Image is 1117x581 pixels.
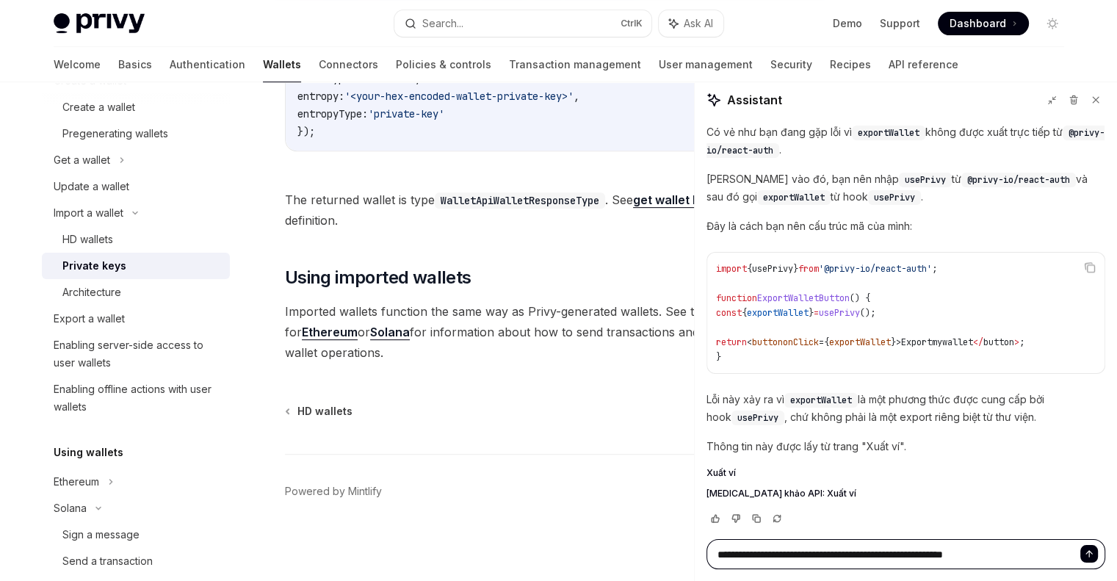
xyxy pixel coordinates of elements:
[874,192,915,203] span: usePrivy
[814,307,819,319] span: =
[574,90,579,103] span: ,
[706,123,1105,159] p: Có vẻ như bạn đang gặp lỗi vì không được xuất trực tiếp từ .
[54,47,101,82] a: Welcome
[742,307,747,319] span: {
[633,192,721,208] a: get wallet by ID
[967,174,1070,186] span: @privy-io/react-auth
[1080,258,1099,277] button: Copy the contents from the code block
[118,47,152,82] a: Basics
[396,47,491,82] a: Policies & controls
[54,336,221,372] div: Enabling server-side access to user wallets
[297,107,368,120] span: entropyType:
[938,12,1029,35] a: Dashboard
[790,394,852,406] span: exportWallet
[850,292,870,304] span: () {
[319,47,378,82] a: Connectors
[706,438,1105,455] p: Thông tin này được lấy từ trang "Xuất ví".
[932,263,937,275] span: ;
[62,257,126,275] div: Private keys
[798,263,819,275] span: from
[286,404,353,419] a: HD wallets
[42,279,230,306] a: Architecture
[285,266,471,289] span: Using imported wallets
[983,336,1014,348] span: button
[297,125,315,138] span: });
[763,192,825,203] span: exportWallet
[757,292,850,304] span: ExportWalletButton
[737,412,778,424] span: usePrivy
[54,380,221,416] div: Enabling offline actions with user wallets
[62,526,140,544] div: Sign a message
[716,292,757,304] span: function
[54,310,125,328] div: Export a wallet
[860,307,875,319] span: ();
[370,325,410,340] a: Solana
[932,336,942,348] span: my
[54,204,123,222] div: Import a wallet
[62,231,113,248] div: HD wallets
[344,90,574,103] span: '<your-hex-encoded-wallet-private-key>'
[706,217,1105,235] p: Đây là cách bạn nên cấu trúc mã của mình:
[285,190,814,231] span: The returned wallet is type . See for type definition.
[716,307,742,319] span: const
[297,404,353,419] span: HD wallets
[793,263,798,275] span: }
[659,47,753,82] a: User management
[889,47,958,82] a: API reference
[752,263,793,275] span: usePrivy
[302,325,358,340] a: Ethereum
[706,391,1105,426] p: Lỗi này xảy ra vì là một phương thức được cung cấp bởi hook , chứ không phải là một export riêng ...
[42,120,230,147] a: Pregenerating wallets
[54,178,129,195] div: Update a wallet
[42,522,230,548] a: Sign a message
[770,47,812,82] a: Security
[783,336,819,348] span: onClick
[1080,545,1098,563] button: Send message
[54,473,99,491] div: Ethereum
[942,336,973,348] span: wallet
[752,336,783,348] span: button
[716,336,747,348] span: return
[716,351,721,363] span: }
[422,15,463,32] div: Search...
[830,47,871,82] a: Recipes
[819,307,860,319] span: usePrivy
[659,10,723,37] button: Ask AI
[833,16,862,31] a: Demo
[880,16,920,31] a: Support
[54,444,123,461] h5: Using wallets
[62,98,135,116] div: Create a wallet
[901,336,932,348] span: Export
[54,13,145,34] img: light logo
[684,16,713,31] span: Ask AI
[1014,336,1019,348] span: >
[706,127,1105,156] span: @privy-io/react-auth
[706,467,1105,479] a: Xuất ví
[1019,336,1024,348] span: ;
[42,173,230,200] a: Update a wallet
[747,263,752,275] span: {
[747,307,809,319] span: exportWallet
[285,484,382,499] a: Powered by Mintlify
[1041,12,1064,35] button: Toggle dark mode
[368,107,444,120] span: 'private-key'
[809,307,814,319] span: }
[62,284,121,301] div: Architecture
[297,90,344,103] span: entropy:
[285,301,814,363] span: Imported wallets function the same way as Privy-generated wallets. See the API reference for or f...
[435,192,605,209] code: WalletApiWalletResponseType
[42,306,230,332] a: Export a wallet
[706,488,1105,499] a: [MEDICAL_DATA] khảo API: Xuất ví
[858,127,919,139] span: exportWallet
[42,332,230,376] a: Enabling server-side access to user wallets
[716,263,747,275] span: import
[394,10,651,37] button: Search...CtrlK
[819,336,829,348] span: ={
[42,226,230,253] a: HD wallets
[747,336,752,348] span: <
[706,488,856,499] span: [MEDICAL_DATA] khảo API: Xuất ví
[950,16,1006,31] span: Dashboard
[905,174,946,186] span: usePrivy
[42,376,230,420] a: Enabling offline actions with user wallets
[727,91,782,109] span: Assistant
